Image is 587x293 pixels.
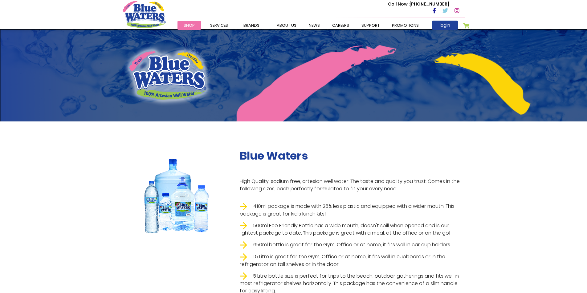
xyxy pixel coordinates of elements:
a: store logo [123,1,166,28]
span: Call Now : [388,1,410,7]
a: careers [326,21,355,30]
a: login [432,21,458,30]
a: Promotions [386,21,425,30]
li: 410ml package is made with 28% less plastic and equipped with a wider mouth. This package is grea... [240,203,465,218]
a: support [355,21,386,30]
p: High Quality, sodium free, artesian well water. The taste and quality you trust. Comes in the fol... [240,178,465,192]
span: Shop [184,22,195,28]
li: 500ml Eco Friendly Bottle has a wide mouth, doesn't spill when opened and is our lightest package... [240,222,465,237]
li: 1.5 Litre is great for the Gym, Office or at home, it fits well in cupboards or in the refrigerat... [240,253,465,268]
p: [PHONE_NUMBER] [388,1,449,7]
span: Brands [243,22,259,28]
a: News [303,21,326,30]
li: 650ml bottle is great for the Gym, Office or at home, it fits well in car cup holders. [240,241,465,249]
span: Services [210,22,228,28]
h2: Blue Waters [240,149,465,162]
a: about us [271,21,303,30]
